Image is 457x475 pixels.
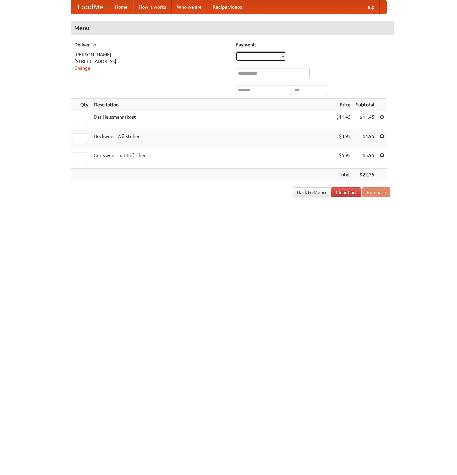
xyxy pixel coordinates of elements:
[91,111,334,130] td: Das Hausmannskost
[71,99,91,111] th: Qty
[334,130,353,149] td: $4.95
[362,187,390,197] button: Purchase
[71,21,394,35] h4: Menu
[353,130,377,149] td: $4.95
[331,187,361,197] a: Clear Cart
[71,0,110,14] a: FoodMe
[334,149,353,169] td: $5.95
[74,51,229,58] div: [PERSON_NAME]
[353,149,377,169] td: $5.95
[74,41,229,48] h5: Deliver To:
[334,111,353,130] td: $11.45
[334,169,353,181] th: Total:
[207,0,247,14] a: Recipe videos
[353,169,377,181] th: $22.35
[359,0,380,14] a: Help
[293,187,330,197] a: Back to Menu
[353,111,377,130] td: $11.45
[74,58,229,65] div: [STREET_ADDRESS]
[91,130,334,149] td: Bockwurst Würstchen
[133,0,172,14] a: How it works
[110,0,133,14] a: Home
[353,99,377,111] th: Subtotal
[91,149,334,169] td: Currywurst mit Brötchen
[236,41,390,48] h5: Payment:
[74,65,90,71] a: Change
[91,99,334,111] th: Description
[334,99,353,111] th: Price
[172,0,207,14] a: Who we are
